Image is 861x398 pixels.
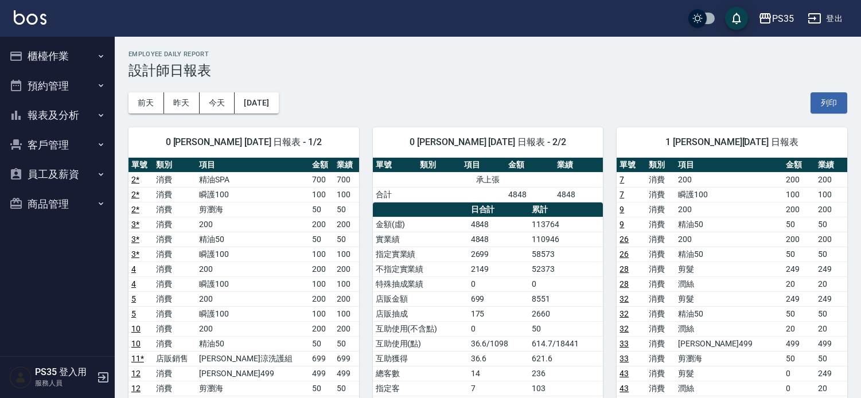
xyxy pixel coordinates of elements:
[646,291,675,306] td: 消費
[334,291,359,306] td: 200
[675,276,783,291] td: 潤絲
[505,187,554,202] td: 4848
[196,306,309,321] td: 瞬護100
[468,366,529,381] td: 14
[675,187,783,202] td: 瞬護100
[153,366,196,381] td: 消費
[5,41,110,71] button: 櫃檯作業
[131,339,141,348] a: 10
[196,217,309,232] td: 200
[128,50,847,58] h2: Employee Daily Report
[153,381,196,396] td: 消費
[131,369,141,378] a: 12
[131,384,141,393] a: 12
[461,158,505,173] th: 項目
[468,262,529,276] td: 2149
[646,351,675,366] td: 消費
[309,172,334,187] td: 700
[309,217,334,232] td: 200
[620,205,624,214] a: 9
[131,279,136,288] a: 4
[153,276,196,291] td: 消費
[529,306,603,321] td: 2660
[35,378,93,388] p: 服務人員
[334,321,359,336] td: 200
[153,187,196,202] td: 消費
[505,158,554,173] th: 金額
[196,172,309,187] td: 精油SPA
[815,158,847,173] th: 業績
[675,232,783,247] td: 200
[468,276,529,291] td: 0
[620,235,629,244] a: 26
[153,202,196,217] td: 消費
[196,202,309,217] td: 剪瀏海
[309,158,334,173] th: 金額
[646,232,675,247] td: 消費
[334,158,359,173] th: 業績
[468,321,529,336] td: 0
[373,232,468,247] td: 實業績
[620,264,629,274] a: 28
[675,202,783,217] td: 200
[646,276,675,291] td: 消費
[675,217,783,232] td: 精油50
[468,247,529,262] td: 2699
[529,276,603,291] td: 0
[309,366,334,381] td: 499
[646,262,675,276] td: 消費
[468,306,529,321] td: 175
[387,136,590,148] span: 0 [PERSON_NAME] [DATE] 日報表 - 2/2
[309,351,334,366] td: 699
[783,381,815,396] td: 0
[529,217,603,232] td: 113764
[811,92,847,114] button: 列印
[5,189,110,219] button: 商品管理
[5,130,110,160] button: 客戶管理
[373,336,468,351] td: 互助使用(點)
[675,336,783,351] td: [PERSON_NAME]499
[373,276,468,291] td: 特殊抽成業績
[783,306,815,321] td: 50
[153,351,196,366] td: 店販銷售
[35,366,93,378] h5: PS35 登入用
[675,291,783,306] td: 剪髮
[309,381,334,396] td: 50
[196,336,309,351] td: 精油50
[5,71,110,101] button: 預約管理
[5,159,110,189] button: 員工及薪資
[309,202,334,217] td: 50
[334,276,359,291] td: 100
[468,351,529,366] td: 36.6
[529,232,603,247] td: 110946
[131,294,136,303] a: 5
[815,202,847,217] td: 200
[620,384,629,393] a: 43
[815,262,847,276] td: 249
[646,158,675,173] th: 類別
[373,172,603,187] td: 承上張
[783,247,815,262] td: 50
[754,7,798,30] button: PS35
[373,158,603,202] table: a dense table
[675,381,783,396] td: 潤絲
[620,294,629,303] a: 32
[196,381,309,396] td: 剪瀏海
[529,351,603,366] td: 621.6
[153,306,196,321] td: 消費
[334,202,359,217] td: 50
[153,247,196,262] td: 消費
[196,366,309,381] td: [PERSON_NAME]499
[309,291,334,306] td: 200
[783,172,815,187] td: 200
[646,217,675,232] td: 消費
[529,262,603,276] td: 52373
[309,187,334,202] td: 100
[309,232,334,247] td: 50
[196,291,309,306] td: 200
[620,220,624,229] a: 9
[620,249,629,259] a: 26
[529,247,603,262] td: 58573
[783,321,815,336] td: 20
[630,136,833,148] span: 1 [PERSON_NAME][DATE] 日報表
